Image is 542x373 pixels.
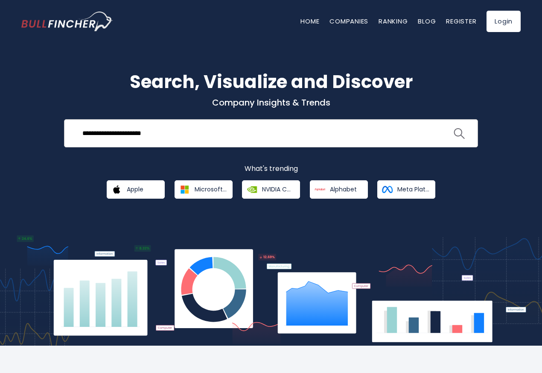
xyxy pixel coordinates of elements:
[127,185,143,193] span: Apple
[21,164,521,173] p: What's trending
[397,185,429,193] span: Meta Platforms
[262,185,294,193] span: NVIDIA Corporation
[379,17,408,26] a: Ranking
[418,17,436,26] a: Blog
[21,68,521,95] h1: Search, Visualize and Discover
[377,180,435,199] a: Meta Platforms
[330,185,357,193] span: Alphabet
[21,97,521,108] p: Company Insights & Trends
[175,180,233,199] a: Microsoft Corporation
[446,17,476,26] a: Register
[195,185,227,193] span: Microsoft Corporation
[310,180,368,199] a: Alphabet
[242,180,300,199] a: NVIDIA Corporation
[329,17,368,26] a: Companies
[21,12,113,31] img: bullfincher logo
[454,128,465,139] img: search icon
[487,11,521,32] a: Login
[21,12,113,31] a: Go to homepage
[107,180,165,199] a: Apple
[300,17,319,26] a: Home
